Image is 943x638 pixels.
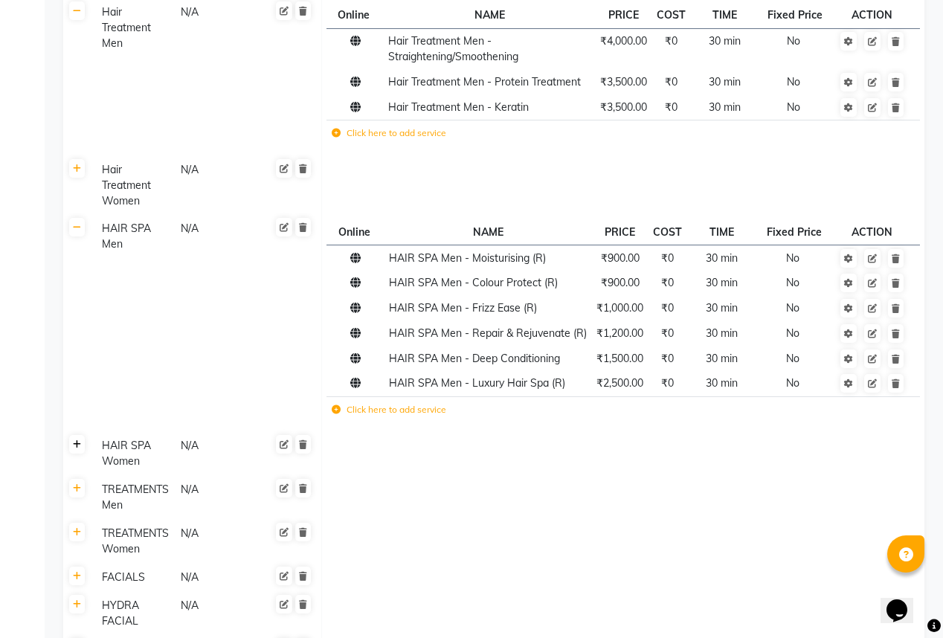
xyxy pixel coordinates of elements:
th: Fixed Price [759,3,834,28]
th: TIME [690,3,759,28]
span: ₹0 [665,100,678,114]
label: Click here to add service [332,403,446,416]
th: Online [326,3,384,28]
label: Click here to add service [332,126,446,140]
span: No [787,100,800,114]
span: ₹1,500.00 [596,352,643,365]
div: N/A [179,568,257,587]
th: Fixed Price [757,219,834,245]
span: ₹0 [661,251,674,265]
span: ₹3,500.00 [600,100,647,114]
th: TIME [687,219,758,245]
span: 30 min [706,251,738,265]
div: N/A [179,480,257,515]
span: ₹0 [665,75,678,88]
div: HAIR SPA Men [96,219,173,254]
div: N/A [179,596,257,631]
th: COST [648,219,687,245]
span: HAIR SPA Men - Moisturising (R) [389,251,546,265]
span: HAIR SPA Men - Repair & Rejuvenate (R) [389,326,587,340]
span: No [787,75,800,88]
span: 30 min [709,100,741,114]
span: No [786,326,799,340]
th: COST [651,3,690,28]
span: HAIR SPA Men - Frizz Ease (R) [389,301,537,315]
th: Online [326,219,384,245]
div: N/A [179,3,257,53]
span: 30 min [706,376,738,390]
span: 30 min [706,276,738,289]
div: Hair Treatment Men [96,3,173,53]
span: Hair Treatment Men - Straightening/Smoothening [388,34,518,63]
div: N/A [179,161,257,210]
span: HAIR SPA Men - Colour Protect (R) [389,276,558,289]
span: ₹1,000.00 [596,301,643,315]
span: No [786,352,799,365]
span: 30 min [706,352,738,365]
span: 30 min [706,326,738,340]
th: PRICE [592,219,648,245]
div: N/A [179,436,257,471]
div: HAIR SPA Women [96,436,173,471]
div: Hair Treatment Women [96,161,173,210]
span: ₹0 [661,276,674,289]
div: TREATMENTS Men [96,480,173,515]
th: ACTION [834,219,910,245]
div: HYDRA FACIAL [96,596,173,631]
div: N/A [179,524,257,558]
iframe: chat widget [881,579,928,623]
th: ACTION [834,3,910,28]
span: ₹1,200.00 [596,326,643,340]
span: No [786,276,799,289]
span: ₹900.00 [601,251,640,265]
span: ₹0 [661,301,674,315]
div: FACIALS [96,568,173,587]
th: NAME [384,219,592,245]
span: 30 min [709,75,741,88]
span: HAIR SPA Men - Luxury Hair Spa (R) [389,376,565,390]
span: ₹3,500.00 [600,75,647,88]
span: Hair Treatment Men - Keratin [388,100,529,114]
span: ₹0 [661,376,674,390]
th: NAME [384,3,595,28]
span: ₹2,500.00 [596,376,643,390]
span: ₹0 [661,326,674,340]
span: No [786,301,799,315]
span: ₹900.00 [601,276,640,289]
span: HAIR SPA Men - Deep Conditioning [389,352,560,365]
span: 30 min [706,301,738,315]
span: Hair Treatment Men - Protein Treatment [388,75,581,88]
span: ₹0 [661,352,674,365]
span: No [786,251,799,265]
th: PRICE [595,3,651,28]
span: ₹0 [665,34,678,48]
span: No [787,34,800,48]
div: TREATMENTS Women [96,524,173,558]
span: ₹4,000.00 [600,34,647,48]
span: 30 min [709,34,741,48]
span: No [786,376,799,390]
div: N/A [179,219,257,254]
